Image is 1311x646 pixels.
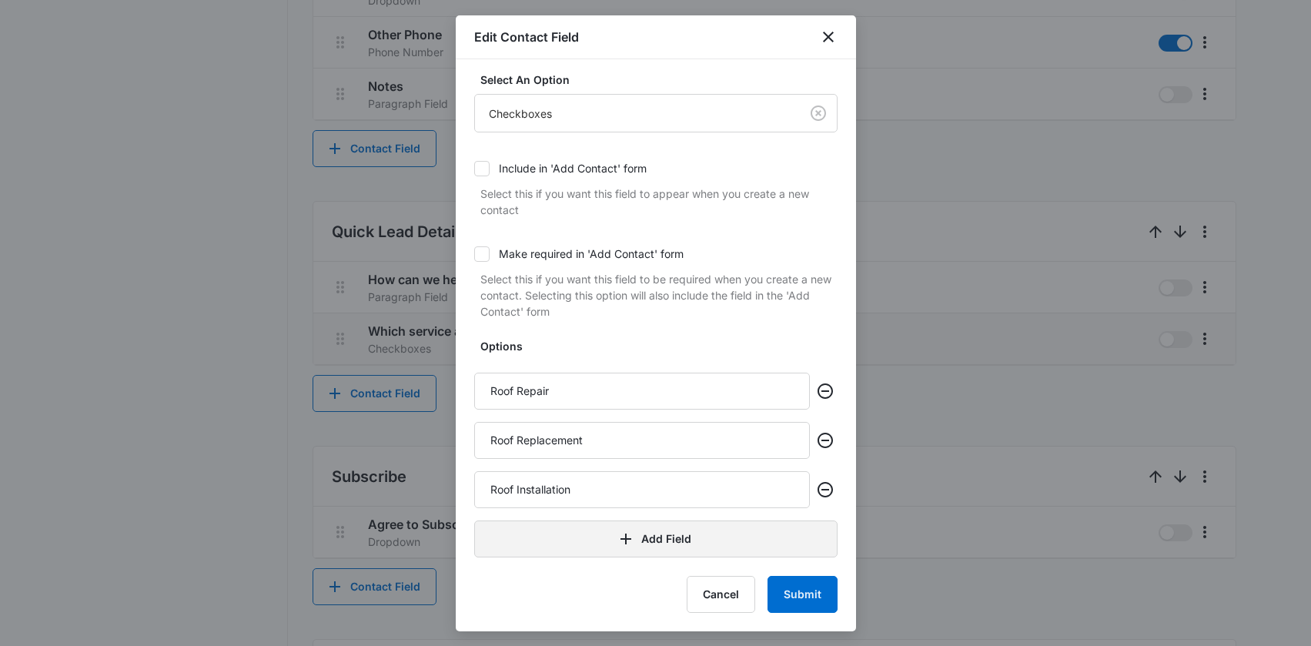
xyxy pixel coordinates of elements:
div: Make required in 'Add Contact' form [499,246,684,262]
button: Remove [813,477,838,502]
button: close [819,28,838,46]
h1: Edit Contact Field [474,28,579,46]
button: Remove [813,379,838,403]
button: Add Field [474,520,838,557]
button: Cancel [687,576,755,613]
p: Select this if you want this field to be required when you create a new contact. Selecting this o... [480,271,838,320]
button: Clear [806,101,831,126]
button: Submit [768,576,838,613]
div: Include in 'Add Contact' form [499,160,647,176]
button: Remove [813,428,838,453]
label: Options [480,338,844,354]
label: Select An Option [480,72,844,88]
p: Select this if you want this field to appear when you create a new contact [480,186,838,218]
